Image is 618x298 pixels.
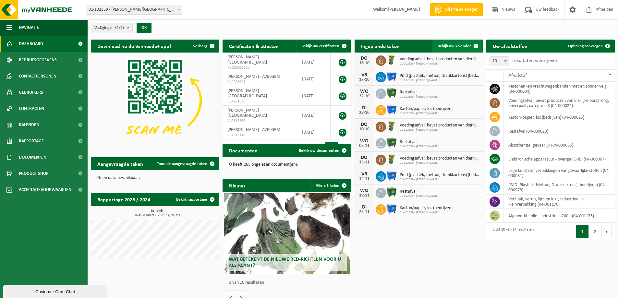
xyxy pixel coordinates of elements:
img: WB-0060-HPE-GN-50 [386,54,397,66]
h3: Kubiek [94,209,219,217]
a: Wat betekent de nieuwe RED-richtlijn voor u als klant? [224,193,350,274]
h2: Download nu de Vanheede+ app! [91,40,177,52]
span: 10 [490,57,509,66]
span: 01-102359 - CHARLES KESTELEYN - GENT [86,5,182,15]
count: (2/2) [115,26,124,30]
td: absorbentia, gevaarlijk (04-000055) [503,138,615,152]
span: 01-102359 - [PERSON_NAME] [400,112,453,115]
td: [DATE] [297,72,331,86]
span: Bekijk uw certificaten [301,44,339,48]
a: Bekijk uw documenten [294,144,351,157]
div: DO [358,155,371,160]
button: 2 [589,225,601,238]
td: elektronische apparatuur - overige (OVE) (04-000067) [503,152,615,166]
span: Voedingsafval, bevat producten van dierlijke oorsprong, onverpakt, categorie 3 [400,57,480,62]
span: Navigatie [19,19,39,36]
span: RED25003110 [227,65,292,70]
span: Gebruikers [19,84,43,101]
a: Bekijk uw kalender [432,40,482,53]
button: Previous [566,225,576,238]
div: 17-10 [358,77,371,82]
td: lege kunststof verpakkingen van gevaarlijke stoffen (04-000081) [503,166,615,180]
span: Pmd (plastiek, metaal, drankkartons) (bedrijven) [400,73,480,78]
td: voedingsafval, bevat producten van dierlijke oorsprong, onverpakt, categorie 3 (04-000024) [503,96,615,110]
img: WB-1100-HPE-BE-04 [386,104,397,115]
span: Voedingsafval, bevat producten van dierlijke oorsprong, onverpakt, categorie 3 [400,156,480,161]
span: Restafval [400,139,439,145]
span: Contracten [19,101,44,117]
span: Toon de aangevraagde taken [157,162,207,166]
span: Documenten [19,149,46,165]
span: Karton/papier, los (bedrijven) [400,106,453,112]
a: Bekijk rapportage [171,193,219,206]
h2: Documenten [223,144,264,157]
p: 1 van 10 resultaten [229,280,348,285]
td: [DATE] [297,125,331,139]
div: DO [358,56,371,61]
h2: Nieuws [223,179,252,192]
span: Verberg [193,44,207,48]
img: WB-1100-HPE-GN-04 [386,137,397,148]
div: 22-10 [358,94,371,99]
button: OK [137,23,151,33]
div: 19-11 [358,193,371,198]
strong: [PERSON_NAME] [388,7,420,12]
a: Alle artikelen [310,179,351,192]
td: verf, lak, vernis, lijm en inkt, industrieel in kleinverpakking (04-001170) [503,195,615,209]
img: WB-1100-HPE-GN-04 [386,88,397,99]
span: 01-102359 - [PERSON_NAME] [400,62,480,66]
div: WO [358,188,371,193]
span: Bekijk uw kalender [438,44,471,48]
span: 01-102359 - [PERSON_NAME] [400,95,439,99]
p: Geen data beschikbaar. [97,176,213,180]
span: [PERSON_NAME] - AVELGEM [227,74,280,79]
span: VLA903901 [227,79,292,85]
div: 05-11 [358,144,371,148]
span: Ophaling aanvragen [568,44,603,48]
img: Download de VHEPlus App [91,53,219,149]
h2: Ingeplande taken [355,40,406,52]
span: VLA615118 [227,133,292,138]
img: WB-1100-HPE-BE-04 [386,203,397,214]
span: Bedrijfsgegevens [19,52,57,68]
span: Offerte aanvragen [443,6,480,13]
button: Verberg [188,40,219,53]
span: 01-102359 - [PERSON_NAME] [400,194,439,198]
h2: Uw afvalstoffen [486,40,534,52]
a: Bekijk uw certificaten [296,40,351,53]
span: 01-102359 - [PERSON_NAME] [400,145,439,149]
span: Vestigingen [94,23,124,33]
div: 25-11 [358,210,371,214]
a: Ophaling aanvragen [563,40,614,53]
span: Voedingsafval, bevat producten van dierlijke oorsprong, onverpakt, categorie 3 [400,123,480,128]
span: 10 [490,56,509,66]
img: WB-1100-HPE-BE-04 [386,170,397,181]
td: [DATE] [297,106,331,125]
span: [PERSON_NAME][GEOGRAPHIC_DATA] [227,89,267,99]
label: resultaten weergeven [512,58,558,63]
div: 16-10 [358,61,371,66]
iframe: chat widget [3,284,108,298]
div: 13-11 [358,160,371,165]
span: Afvalstof [508,73,527,78]
span: Pmd (plastiek, metaal, drankkartons) (bedrijven) [400,173,480,178]
span: Bekijk uw documenten [299,149,339,153]
span: Kalender [19,117,39,133]
td: restafval (04-000029) [503,124,615,138]
div: 14-11 [358,177,371,181]
span: Acceptatievoorwaarden [19,182,71,198]
span: 01-102359 - [PERSON_NAME] [400,78,480,82]
span: Restafval [400,189,439,194]
a: Offerte aanvragen [430,3,483,16]
td: [DATE] [297,86,331,106]
span: [PERSON_NAME] - AVELGEM [227,127,280,132]
div: DO [358,122,371,127]
span: 01-102359 - [PERSON_NAME] [400,161,480,165]
div: DI [358,105,371,111]
span: Restafval [400,90,439,95]
span: 2024: 28,040 m3 - 2025: 14,780 m3 [94,214,219,217]
span: 01-102359 - CHARLES KESTELEYN - GENT [86,5,182,14]
td: afgewerkte olie - industrie in 200lt (04-001175) [503,209,615,223]
span: Rapportage [19,133,44,149]
td: [DATE] [297,53,331,72]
